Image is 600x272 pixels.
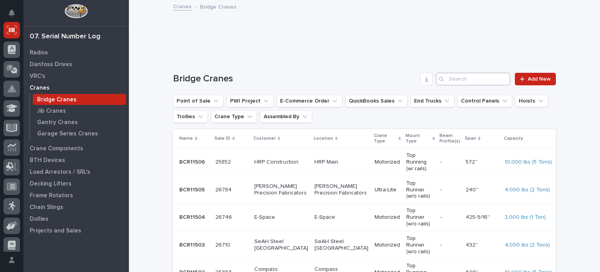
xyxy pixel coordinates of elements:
[375,214,400,221] p: Motorized
[505,187,550,193] a: 4,000 lbs (2 Tons)
[30,157,65,164] p: BTH Devices
[214,134,230,143] p: Sale ID
[314,238,368,252] p: SeAH Steel [GEOGRAPHIC_DATA]
[504,134,523,143] p: Capacity
[345,95,407,107] button: QuickBooks Sales
[374,131,396,146] p: Crane Type
[30,85,50,92] p: Cranes
[215,240,232,249] p: 26710
[30,204,63,211] p: Chain Slings
[466,240,479,249] p: 432''
[439,131,460,146] p: Beam Profile(s)
[440,187,459,193] p: -
[37,108,66,115] p: Jib Cranes
[254,183,308,196] p: [PERSON_NAME] Precision Fabricators
[505,242,550,249] a: 4,000 lbs (2 Tons)
[314,214,368,221] p: E-Space
[375,159,400,166] p: Motorized
[64,4,87,18] img: Workspace Logo
[254,159,308,166] p: HRP Construction
[466,157,479,166] p: 572''
[23,201,129,213] a: Chain Slings
[179,213,207,221] p: BCR11504
[23,70,129,82] a: VRC's
[254,134,276,143] p: Customer
[4,5,20,21] button: Notifications
[23,213,129,225] a: Dollies
[30,73,45,80] p: VRC's
[23,58,129,70] a: Danfoss Drives
[173,2,191,11] a: Cranes
[314,134,333,143] p: Location
[411,95,454,107] button: End Trucks
[173,110,208,123] button: Trollies
[254,214,308,221] p: E-Space
[436,73,510,85] input: Search
[406,207,434,227] p: Top Runner (w/o rails)
[30,180,71,187] p: Decking Lifters
[211,110,257,123] button: Crane Type
[505,159,552,166] a: 10,000 lbs (5 Tons)
[30,49,48,56] p: Radios
[457,95,512,107] button: Control Panels
[30,128,129,139] a: Garage Series Cranes
[215,185,233,193] p: 26784
[405,131,430,146] p: Mount Type
[406,152,434,172] p: Top Running (w/ rails)
[528,76,551,82] span: Add New
[30,145,83,152] p: Crane Components
[277,95,342,107] button: E-Commerce Order
[227,95,273,107] button: PWI Project
[30,32,100,41] div: 07. Serial Number Log
[200,2,236,11] p: Bridge Cranes
[37,130,98,137] p: Garage Series Cranes
[173,73,417,85] h1: Bridge Cranes
[406,180,434,200] p: Top Runner (w/o rails)
[173,95,223,107] button: Point of Sale
[440,159,459,166] p: -
[314,159,368,166] p: HRP Main
[30,117,129,128] a: Gantry Cranes
[515,95,548,107] button: Hoists
[215,157,232,166] p: 25852
[505,214,546,221] a: 2,000 lbs (1 Ton)
[23,47,129,58] a: Radios
[30,94,129,105] a: Bridge Cranes
[375,242,400,249] p: Motorized
[30,192,73,199] p: Frame Rotators
[179,134,193,143] p: Name
[465,134,476,143] p: Span
[466,213,491,221] p: 425-9/16''
[406,235,434,255] p: Top Runner (w/o rails)
[179,185,206,193] p: BCR11505
[179,157,207,166] p: BCR11506
[23,225,129,236] a: Projects and Sales
[23,82,129,94] a: Cranes
[23,166,129,178] a: Load Arrestors / SRL's
[10,9,20,22] div: Notifications
[30,105,129,116] a: Jib Cranes
[179,240,206,249] p: BCR11503
[23,154,129,166] a: BTH Devices
[260,110,312,123] button: Assembled By
[23,178,129,189] a: Decking Lifters
[515,73,556,85] a: Add New
[23,189,129,201] a: Frame Rotators
[37,119,78,126] p: Gantry Cranes
[30,169,90,176] p: Load Arrestors / SRL's
[314,183,368,196] p: [PERSON_NAME] Precision Fabricators
[37,96,77,103] p: Bridge Cranes
[466,185,480,193] p: 240''
[215,213,234,221] p: 26746
[440,242,459,249] p: -
[375,187,400,193] p: Ultra-Lite
[440,214,459,221] p: -
[23,142,129,154] a: Crane Components
[30,227,81,234] p: Projects and Sales
[30,216,48,223] p: Dollies
[254,238,308,252] p: SeAH Steel [GEOGRAPHIC_DATA]
[30,61,72,68] p: Danfoss Drives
